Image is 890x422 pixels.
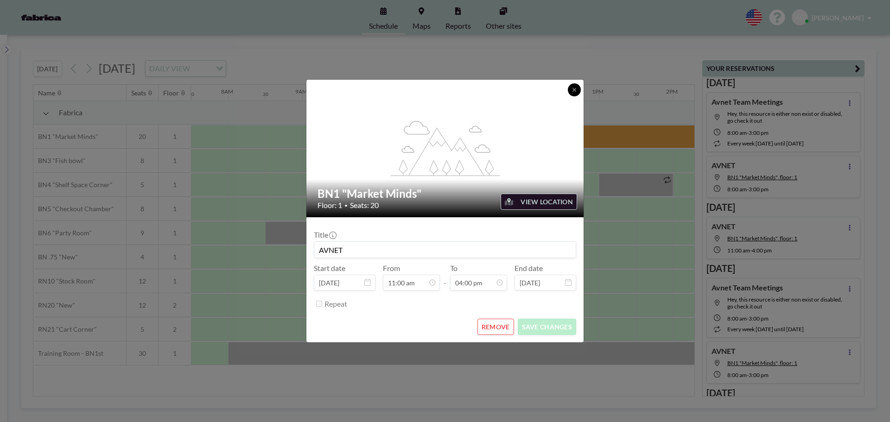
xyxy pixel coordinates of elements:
[450,264,458,273] label: To
[344,202,348,209] span: •
[515,264,543,273] label: End date
[444,267,446,287] span: -
[314,230,336,239] label: Title
[324,299,347,309] label: Repeat
[501,194,577,210] button: VIEW LOCATION
[383,264,400,273] label: From
[318,201,342,210] span: Floor: 1
[518,319,576,335] button: SAVE CHANGES
[314,264,345,273] label: Start date
[318,187,573,201] h2: BN1 "Market Minds"
[350,201,379,210] span: Seats: 20
[391,120,500,176] g: flex-grow: 1.2;
[477,319,514,335] button: REMOVE
[314,242,576,258] input: (No title)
